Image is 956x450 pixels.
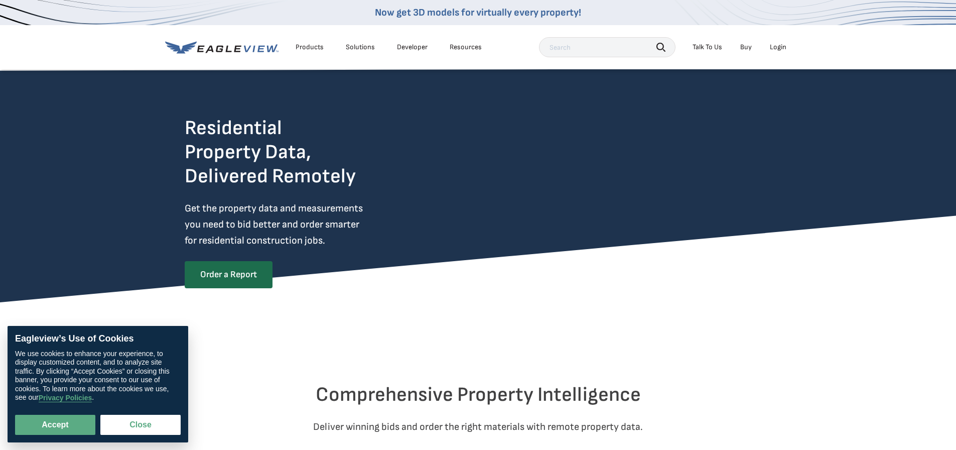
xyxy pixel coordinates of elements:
[39,394,92,402] a: Privacy Policies
[450,43,482,52] div: Resources
[185,383,772,407] h2: Comprehensive Property Intelligence
[296,43,324,52] div: Products
[15,415,95,435] button: Accept
[693,43,722,52] div: Talk To Us
[185,116,356,188] h2: Residential Property Data, Delivered Remotely
[539,37,675,57] input: Search
[185,419,772,435] p: Deliver winning bids and order the right materials with remote property data.
[185,200,404,249] p: Get the property data and measurements you need to bid better and order smarter for residential c...
[375,7,581,19] a: Now get 3D models for virtually every property!
[397,43,428,52] a: Developer
[15,350,181,402] div: We use cookies to enhance your experience, to display customized content, and to analyze site tra...
[100,415,181,435] button: Close
[15,333,181,345] div: Eagleview’s Use of Cookies
[770,43,786,52] div: Login
[740,43,752,52] a: Buy
[185,261,272,288] a: Order a Report
[346,43,375,52] div: Solutions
